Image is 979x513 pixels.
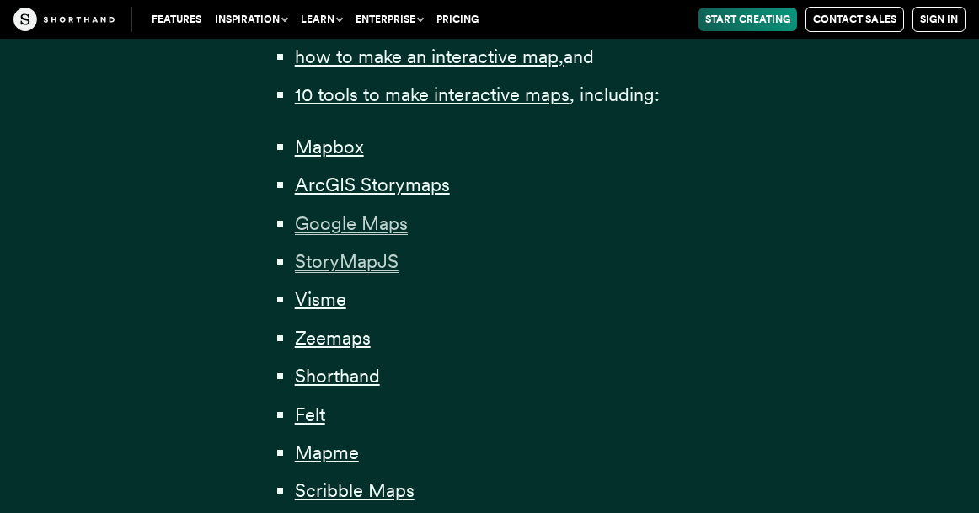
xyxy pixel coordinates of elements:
a: how to make an interactive map, [295,45,564,67]
img: The Craft [13,8,115,31]
span: and [564,45,594,67]
a: Start Creating [698,8,797,31]
button: Enterprise [349,8,430,31]
span: StoryMapJS [295,250,399,273]
a: Features [145,8,208,31]
a: Contact Sales [805,7,904,32]
a: Google Maps [295,212,408,234]
a: Felt [295,403,325,425]
button: Learn [294,8,349,31]
a: Visme [295,288,346,310]
a: ArcGIS Storymaps [295,174,450,195]
a: Pricing [430,8,485,31]
span: Google Maps [295,212,408,235]
a: Sign in [912,7,966,32]
a: Scribble Maps [295,479,415,501]
span: , including: [570,83,660,105]
a: Mapbox [295,136,364,158]
a: Mapme [295,441,359,463]
a: Shorthand [295,365,380,387]
a: 10 tools to make interactive maps [295,83,570,105]
a: StoryMapJS [295,250,399,272]
button: Inspiration [208,8,294,31]
a: Zeemaps [295,327,371,349]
